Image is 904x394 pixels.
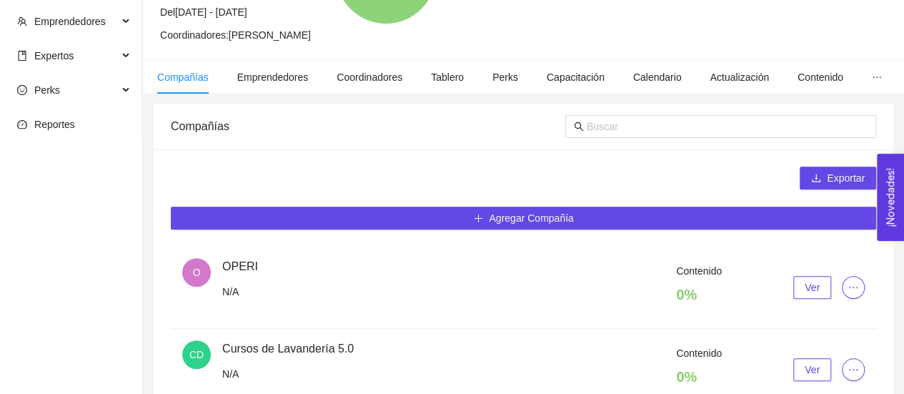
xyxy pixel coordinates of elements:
[34,50,74,61] span: Expertos
[17,51,27,61] span: book
[710,72,769,83] span: Actualización
[793,358,831,381] button: Ver
[34,119,75,130] span: Reportes
[827,170,865,186] span: Exportar
[842,358,865,381] button: ellipsis
[160,29,311,41] span: Coordinadores: [PERSON_NAME]
[34,16,106,27] span: Emprendedores
[237,72,309,83] span: Emprendedores
[171,207,876,230] button: plusAgregar Compañía
[574,122,584,132] span: search
[805,280,820,295] span: Ver
[811,173,821,184] span: download
[17,85,27,95] span: smile
[337,72,402,83] span: Coordinadores
[222,260,258,272] span: OPERI
[877,154,904,241] button: Open Feedback Widget
[160,6,247,18] span: Del [DATE] - [DATE]
[547,72,605,83] span: Capacitación
[800,167,876,189] button: downloadExportar
[872,72,882,82] span: ellipsis
[157,72,209,83] span: Compañías
[633,72,682,83] span: Calendario
[805,362,820,378] span: Ver
[842,276,865,299] button: ellipsis
[793,276,831,299] button: Ver
[34,84,60,96] span: Perks
[676,348,722,359] span: Contenido
[193,258,201,287] span: O
[798,72,843,83] span: Contenido
[489,210,573,226] span: Agregar Compañía
[222,343,354,355] span: Cursos de Lavandería 5.0
[843,282,864,293] span: ellipsis
[587,119,868,134] input: Buscar
[17,16,27,26] span: team
[843,364,864,375] span: ellipsis
[17,119,27,129] span: dashboard
[492,72,518,83] span: Perks
[676,265,722,277] span: Contenido
[189,340,204,369] span: CD
[676,367,722,387] h4: 0 %
[171,106,565,147] div: Compañías
[676,285,722,305] h4: 0 %
[473,213,483,225] span: plus
[431,72,464,83] span: Tablero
